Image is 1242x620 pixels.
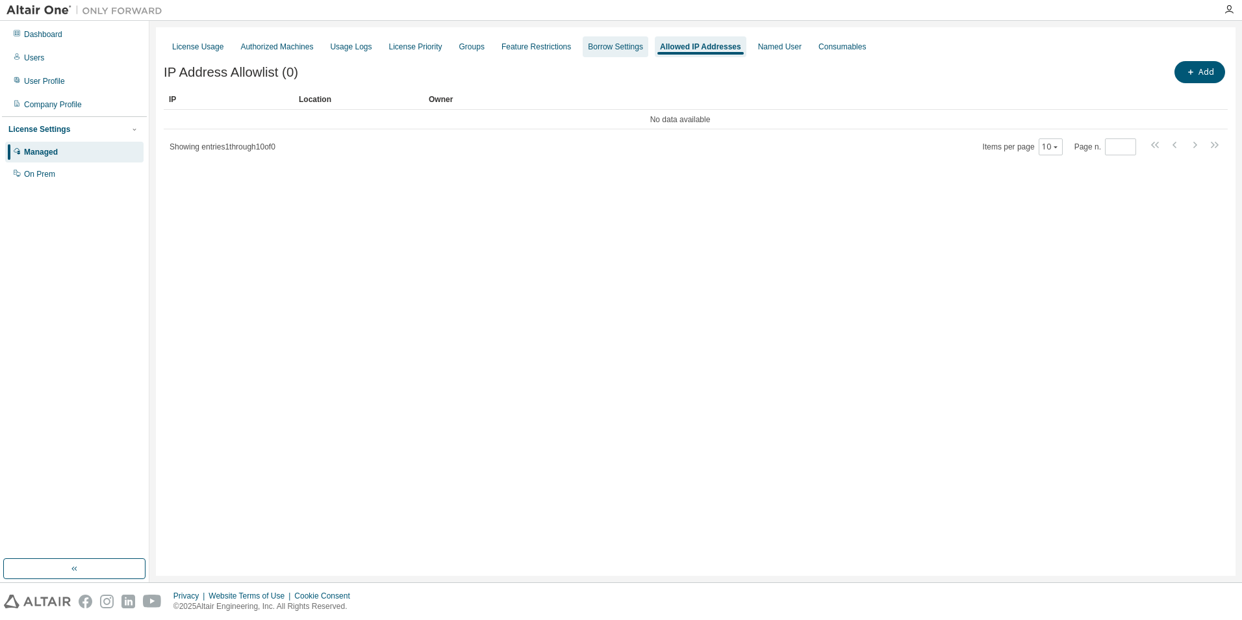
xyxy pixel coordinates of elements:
[24,147,58,157] div: Managed
[173,591,209,601] div: Privacy
[143,595,162,608] img: youtube.svg
[164,65,298,80] span: IP Address Allowlist (0)
[4,595,71,608] img: altair_logo.svg
[100,595,114,608] img: instagram.svg
[758,42,802,52] div: Named User
[818,42,866,52] div: Consumables
[294,591,357,601] div: Cookie Consent
[169,89,288,110] div: IP
[8,124,70,135] div: License Settings
[24,99,82,110] div: Company Profile
[501,42,571,52] div: Feature Restrictions
[1042,142,1059,152] button: 10
[588,42,643,52] div: Borrow Settings
[1074,138,1136,155] span: Page n.
[24,169,55,179] div: On Prem
[660,42,741,52] div: Allowed IP Addresses
[24,76,65,86] div: User Profile
[121,595,135,608] img: linkedin.svg
[299,89,418,110] div: Location
[459,42,485,52] div: Groups
[170,142,275,151] span: Showing entries 1 through 10 of 0
[330,42,372,52] div: Usage Logs
[6,4,169,17] img: Altair One
[983,138,1063,155] span: Items per page
[240,42,313,52] div: Authorized Machines
[79,595,92,608] img: facebook.svg
[429,89,1191,110] div: Owner
[209,591,294,601] div: Website Terms of Use
[172,42,223,52] div: License Usage
[24,53,44,63] div: Users
[1174,61,1225,83] button: Add
[389,42,442,52] div: License Priority
[173,601,358,612] p: © 2025 Altair Engineering, Inc. All Rights Reserved.
[164,110,1197,129] td: No data available
[24,29,62,40] div: Dashboard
